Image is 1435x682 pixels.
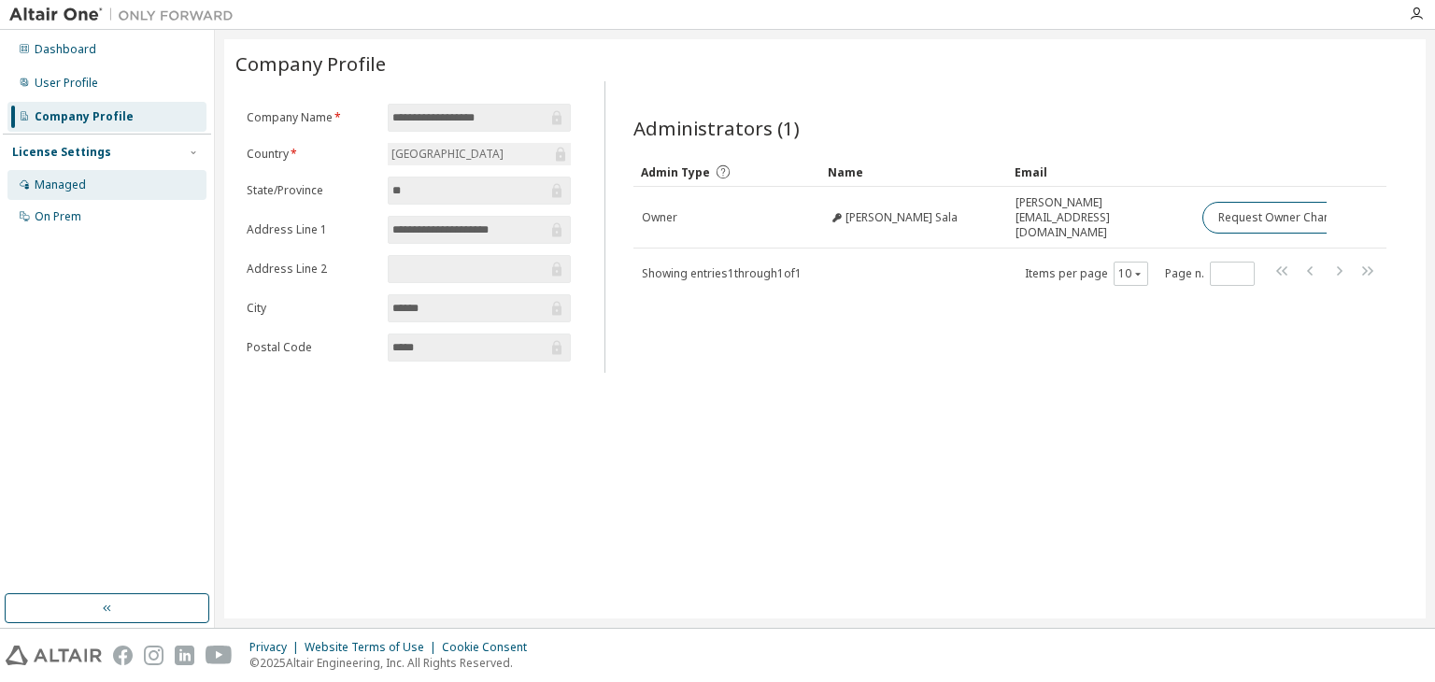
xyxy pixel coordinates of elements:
[642,265,802,281] span: Showing entries 1 through 1 of 1
[633,115,800,141] span: Administrators (1)
[247,183,377,198] label: State/Province
[247,147,377,162] label: Country
[35,76,98,91] div: User Profile
[641,164,710,180] span: Admin Type
[247,110,377,125] label: Company Name
[1016,195,1186,240] span: [PERSON_NAME][EMAIL_ADDRESS][DOMAIN_NAME]
[206,646,233,665] img: youtube.svg
[249,655,538,671] p: © 2025 Altair Engineering, Inc. All Rights Reserved.
[35,109,134,124] div: Company Profile
[1015,157,1186,187] div: Email
[144,646,163,665] img: instagram.svg
[9,6,243,24] img: Altair One
[388,143,571,165] div: [GEOGRAPHIC_DATA]
[1118,266,1144,281] button: 10
[35,42,96,57] div: Dashboard
[247,301,377,316] label: City
[1025,262,1148,286] span: Items per page
[247,262,377,277] label: Address Line 2
[247,222,377,237] label: Address Line 1
[235,50,386,77] span: Company Profile
[1202,202,1360,234] button: Request Owner Change
[12,145,111,160] div: License Settings
[305,640,442,655] div: Website Terms of Use
[35,209,81,224] div: On Prem
[642,210,677,225] span: Owner
[113,646,133,665] img: facebook.svg
[249,640,305,655] div: Privacy
[35,178,86,192] div: Managed
[389,144,506,164] div: [GEOGRAPHIC_DATA]
[845,210,958,225] span: [PERSON_NAME] Sala
[828,157,1000,187] div: Name
[247,340,377,355] label: Postal Code
[6,646,102,665] img: altair_logo.svg
[175,646,194,665] img: linkedin.svg
[1165,262,1255,286] span: Page n.
[442,640,538,655] div: Cookie Consent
